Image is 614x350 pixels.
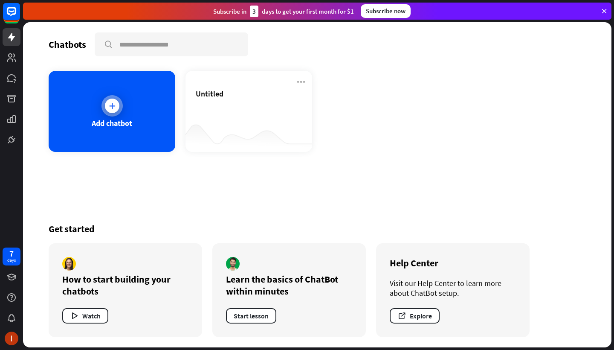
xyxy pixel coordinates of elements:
[250,6,258,17] div: 3
[3,248,20,265] a: 7 days
[62,308,108,324] button: Watch
[9,250,14,257] div: 7
[213,6,354,17] div: Subscribe in days to get your first month for $1
[390,308,440,324] button: Explore
[7,3,32,29] button: Open LiveChat chat widget
[226,273,352,297] div: Learn the basics of ChatBot within minutes
[49,223,586,235] div: Get started
[92,118,132,128] div: Add chatbot
[49,38,86,50] div: Chatbots
[62,273,188,297] div: How to start building your chatbots
[62,257,76,271] img: author
[390,278,516,298] div: Visit our Help Center to learn more about ChatBot setup.
[7,257,16,263] div: days
[226,257,240,271] img: author
[226,308,276,324] button: Start lesson
[361,4,411,18] div: Subscribe now
[196,89,223,99] span: Untitled
[390,257,516,269] div: Help Center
